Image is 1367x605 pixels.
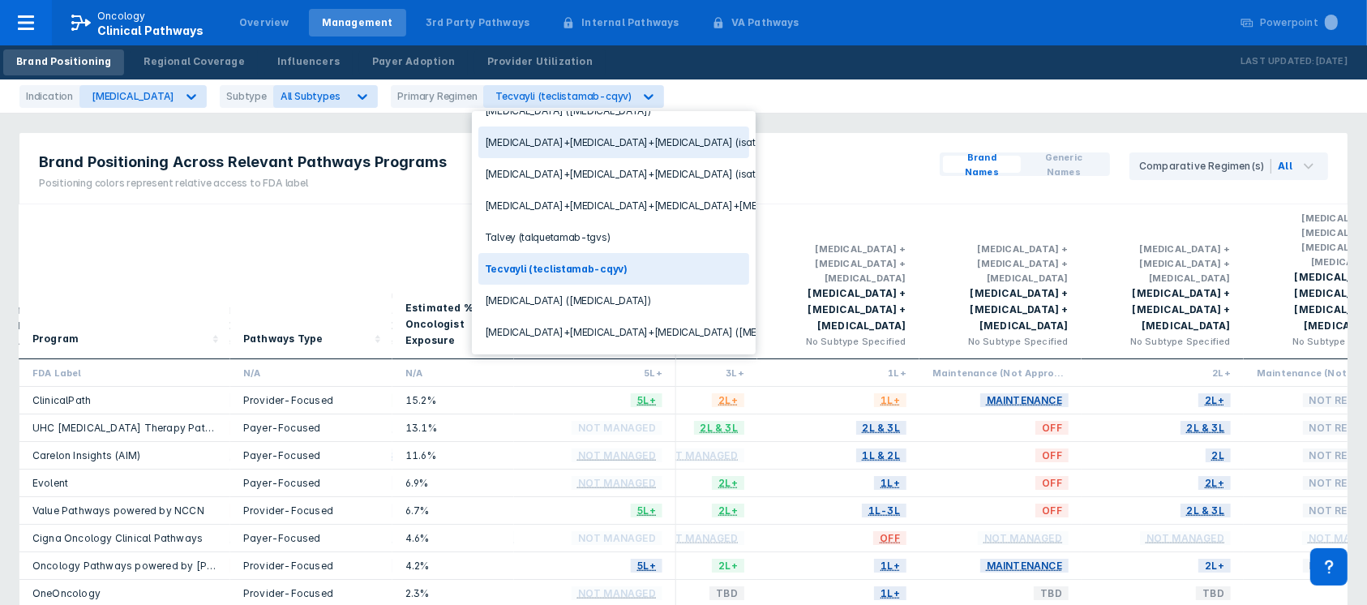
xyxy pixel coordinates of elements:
div: Indication [19,85,79,108]
div: Internal Pathways [581,15,679,30]
span: Not Managed [572,446,662,465]
span: 2L+ [712,556,744,575]
a: Overview [226,9,302,36]
div: [MEDICAL_DATA]+[MEDICAL_DATA]+[MEDICAL_DATA] ([MEDICAL_DATA]+[MEDICAL_DATA]+[MEDICAL_DATA]) [478,316,749,348]
div: [MEDICAL_DATA]+[MEDICAL_DATA]+[MEDICAL_DATA] (isatuximab+[MEDICAL_DATA]+[MEDICAL_DATA]) [478,127,749,158]
div: Tecvayli (teclistamab-cqyv) [478,253,749,285]
div: Primary Regimen [391,85,483,108]
div: Powerpoint [1260,15,1338,30]
div: 5L+ [527,366,662,380]
p: Oncology [97,9,146,24]
div: Payer-Focused [243,476,379,490]
div: Subtype [220,85,273,108]
div: 2L+ [1095,366,1231,380]
a: Brand Positioning [3,49,124,75]
a: ClinicalPath [32,394,91,406]
div: [MEDICAL_DATA]+[MEDICAL_DATA]+[MEDICAL_DATA]+[MEDICAL_DATA] (isatuximab+[MEDICAL_DATA]+[MEDICAL_D... [478,190,749,221]
span: TBD [709,584,744,603]
div: [MEDICAL_DATA] + [MEDICAL_DATA] + [MEDICAL_DATA] [932,285,1069,334]
a: 3rd Party Pathways [413,9,543,36]
a: Evolent [32,477,68,489]
span: 5L+ [631,391,662,410]
div: 2.3% [405,586,501,600]
div: Positioning colors represent relative access to FDA label [39,176,447,191]
span: Maintenance [980,391,1069,410]
div: Overview [239,15,289,30]
div: 3rd Party Pathways [426,15,530,30]
div: Provider-Focused [243,586,379,600]
div: Provider-Focused [243,559,379,573]
p: Last Updated: [1241,54,1315,70]
span: 2L+ [1198,391,1231,410]
span: OFF [873,529,906,547]
div: 4.6% [405,531,501,545]
span: Not Managed [572,529,662,547]
a: Cigna Oncology Clinical Pathways [32,532,203,544]
a: Carelon Insights (AIM) [32,449,140,461]
span: 5L+ [631,556,662,575]
span: All Subtypes [281,90,341,102]
div: Provider-Focused [243,504,379,517]
span: 2L & 3L [1181,501,1231,520]
span: Not Managed [978,529,1069,547]
span: 1L+ [874,391,906,410]
span: Clinical Pathways [97,24,204,37]
div: 13.1% [405,421,501,435]
div: [MEDICAL_DATA] + [MEDICAL_DATA] + [MEDICAL_DATA] [770,285,906,334]
span: 2L & 3L [856,418,906,437]
span: TBD [1034,584,1069,603]
div: No Subtype Specified [770,334,906,349]
span: 2L+ [1198,474,1231,492]
span: 2L & 3L [1181,418,1231,437]
a: Provider Utilization [474,49,606,75]
div: 15.2% [405,393,501,407]
span: 2L & 3L [694,418,744,437]
a: Value Pathways powered by NCCN [32,504,204,517]
div: Payer Adoption [372,54,455,69]
button: Brand Names [943,156,1021,173]
button: Generic Names [1021,156,1107,173]
div: N/A [243,366,379,380]
div: Estimated % Oncologist Exposure [405,300,491,349]
div: Management [322,15,393,30]
span: Maintenance [980,556,1069,575]
a: Regional Coverage [131,49,257,75]
div: Talvey (talquetamab-tgvs) [478,221,749,253]
span: 1L+ [874,474,906,492]
a: UHC [MEDICAL_DATA] Therapy Pathways [32,422,238,434]
div: No Subtype Specified [932,334,1069,349]
div: Payer-Focused [243,531,379,545]
div: All [1278,159,1292,174]
span: 1L & 2L [856,446,906,465]
span: OFF [1035,501,1069,520]
span: 2L+ [712,391,744,410]
span: Not Managed [572,418,662,437]
div: FDA Label [32,366,217,380]
div: No Subtype Specified [1095,334,1231,349]
span: OFF [1035,446,1069,465]
div: 4.2% [405,559,501,573]
div: Payer-Focused [243,448,379,462]
div: [MEDICAL_DATA] + [MEDICAL_DATA] + [MEDICAL_DATA] [770,242,906,285]
span: Brand Names [949,150,1014,179]
span: Brand Positioning Across Relevant Pathways Programs [39,152,447,172]
div: VA Pathways [731,15,799,30]
div: [MEDICAL_DATA] + [MEDICAL_DATA] + [MEDICAL_DATA] [932,242,1069,285]
span: 2L+ [712,474,744,492]
div: N/A [405,366,501,380]
span: Generic Names [1027,150,1100,179]
div: 11.6% [405,448,501,462]
span: Not Managed [654,529,744,547]
div: Sort [19,204,230,359]
span: TBD [1196,584,1231,603]
div: Comparative Regimen(s) [1139,159,1271,174]
span: OFF [1035,418,1069,437]
div: Influencers [277,54,340,69]
div: Maintenance (Not Approved) [932,366,1069,380]
span: Not Managed [572,584,662,603]
div: [MEDICAL_DATA]+[MEDICAL_DATA]+[MEDICAL_DATA] (isatuximab+[MEDICAL_DATA]+[MEDICAL_DATA]) [478,158,749,190]
span: 2L+ [712,501,744,520]
span: 5L+ [631,501,662,520]
div: [MEDICAL_DATA] ([MEDICAL_DATA]) [478,285,749,316]
span: 2L+ [1198,556,1231,575]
